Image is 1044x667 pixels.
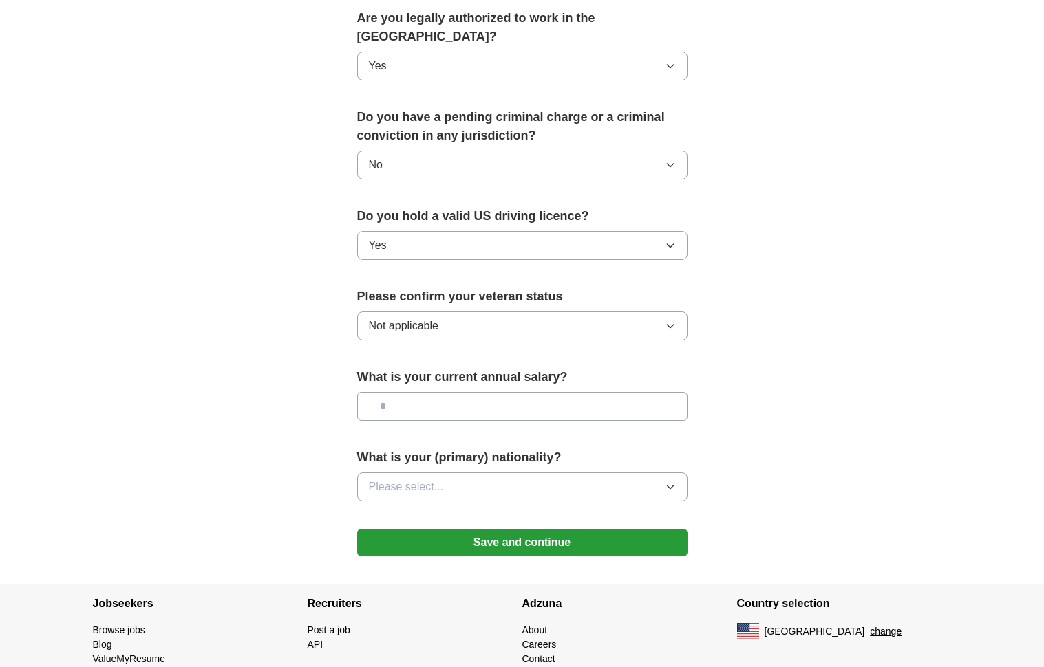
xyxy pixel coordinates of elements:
span: [GEOGRAPHIC_DATA] [765,624,865,639]
label: Do you have a pending criminal charge or a criminal conviction in any jurisdiction? [357,108,688,145]
a: ValueMyResume [93,653,166,664]
label: What is your current annual salary? [357,368,688,386]
a: About [522,624,548,635]
span: Not applicable [369,318,438,334]
a: Post a job [308,624,350,635]
button: Yes [357,231,688,260]
label: What is your (primary) nationality? [357,448,688,467]
button: Please select... [357,472,688,501]
button: change [870,624,902,639]
span: Yes [369,58,387,74]
label: Do you hold a valid US driving licence? [357,207,688,226]
label: Are you legally authorized to work in the [GEOGRAPHIC_DATA]? [357,9,688,46]
a: Contact [522,653,555,664]
img: US flag [737,623,759,639]
a: API [308,639,323,650]
span: Yes [369,237,387,254]
a: Careers [522,639,557,650]
button: Not applicable [357,311,688,340]
button: No [357,151,688,179]
h4: Country selection [737,584,952,623]
button: Yes [357,52,688,80]
span: No [369,157,383,173]
button: Save and continue [357,529,688,556]
a: Browse jobs [93,624,145,635]
a: Blog [93,639,112,650]
label: Please confirm your veteran status [357,287,688,306]
span: Please select... [369,479,444,495]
